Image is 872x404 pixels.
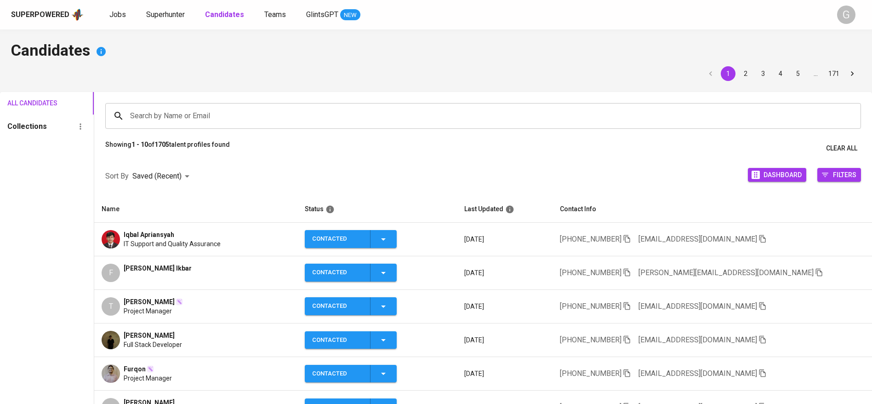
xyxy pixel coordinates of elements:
[748,168,806,182] button: Dashboard
[147,365,154,373] img: magic_wand.svg
[109,9,128,21] a: Jobs
[702,66,861,81] nav: pagination navigation
[305,365,397,383] button: Contacted
[124,230,174,239] span: Iqbal Apriansyah
[102,364,120,383] img: bb06130af805ee76b648a351eea2c284.jpg
[808,69,823,78] div: …
[264,9,288,21] a: Teams
[312,230,363,248] div: Contacted
[109,10,126,19] span: Jobs
[464,335,545,345] p: [DATE]
[146,10,185,19] span: Superhunter
[11,8,84,22] a: Superpoweredapp logo
[124,264,192,273] span: [PERSON_NAME] Ikbar
[102,331,120,349] img: 55cb6fec18ac38887c5b1e6210f1edb4.jpg
[306,9,360,21] a: GlintsGPT NEW
[124,306,172,316] span: Project Manager
[553,196,872,223] th: Contact Info
[11,10,69,20] div: Superpowered
[132,168,193,185] div: Saved (Recent)
[738,66,753,81] button: Go to page 2
[102,297,120,316] div: T
[102,264,120,282] div: F
[464,302,545,311] p: [DATE]
[845,66,860,81] button: Go to next page
[297,196,457,223] th: Status
[340,11,360,20] span: NEW
[312,297,363,315] div: Contacted
[638,335,757,344] span: [EMAIL_ADDRESS][DOMAIN_NAME]
[312,331,363,349] div: Contacted
[94,196,297,223] th: Name
[638,302,757,311] span: [EMAIL_ADDRESS][DOMAIN_NAME]
[560,335,621,344] span: [PHONE_NUMBER]
[131,141,148,148] b: 1 - 10
[7,98,46,109] span: All Candidates
[305,331,397,349] button: Contacted
[756,66,770,81] button: Go to page 3
[560,235,621,243] span: [PHONE_NUMBER]
[560,369,621,378] span: [PHONE_NUMBER]
[7,120,47,133] h6: Collections
[124,239,221,248] span: IT Support and Quality Assurance
[560,302,621,311] span: [PHONE_NUMBER]
[312,365,363,383] div: Contacted
[105,171,129,182] p: Sort By
[124,340,182,349] span: Full Stack Developer
[464,268,545,277] p: [DATE]
[822,140,861,157] button: Clear All
[638,268,814,277] span: [PERSON_NAME][EMAIL_ADDRESS][DOMAIN_NAME]
[264,10,286,19] span: Teams
[305,297,397,315] button: Contacted
[773,66,788,81] button: Go to page 4
[105,140,230,157] p: Showing of talent profiles found
[154,141,169,148] b: 1705
[176,298,183,306] img: magic_wand.svg
[638,369,757,378] span: [EMAIL_ADDRESS][DOMAIN_NAME]
[124,364,146,374] span: Furqon
[305,230,397,248] button: Contacted
[638,235,757,243] span: [EMAIL_ADDRESS][DOMAIN_NAME]
[124,374,172,383] span: Project Manager
[102,230,120,248] img: 1a24e7652773a67f3ea33b8629276d13.jpg
[11,40,861,63] h4: Candidates
[764,168,802,181] span: Dashboard
[146,9,187,21] a: Superhunter
[826,66,842,81] button: Go to page 171
[721,66,735,81] button: page 1
[464,235,545,244] p: [DATE]
[817,168,861,182] button: Filters
[457,196,553,223] th: Last Updated
[826,143,857,154] span: Clear All
[464,369,545,378] p: [DATE]
[124,297,175,306] span: [PERSON_NAME]
[837,6,855,24] div: G
[312,264,363,282] div: Contacted
[560,268,621,277] span: [PHONE_NUMBER]
[124,331,175,340] span: [PERSON_NAME]
[71,8,84,22] img: app logo
[132,171,182,182] p: Saved (Recent)
[306,10,338,19] span: GlintsGPT
[305,264,397,282] button: Contacted
[833,168,856,181] span: Filters
[205,10,244,19] b: Candidates
[205,9,246,21] a: Candidates
[791,66,805,81] button: Go to page 5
